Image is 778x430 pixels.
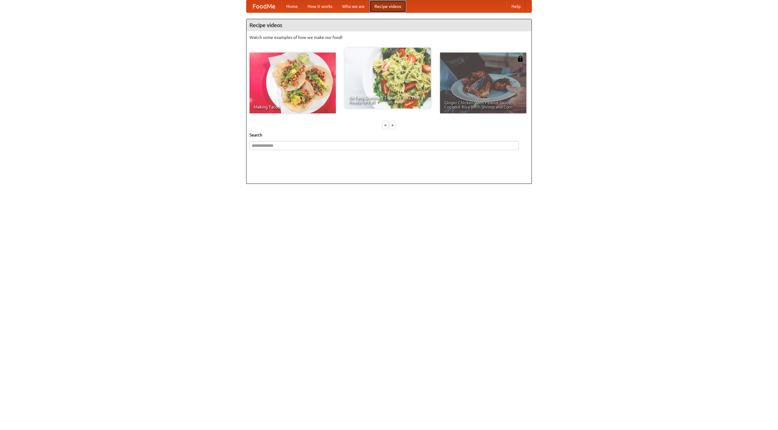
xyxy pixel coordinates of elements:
a: Making Tacos [250,53,336,113]
a: FoodMe [246,0,281,12]
a: Who we are [337,0,370,12]
span: An Easy, Summery Tomato Pasta That's Ready for Fall [349,96,427,104]
a: Help [507,0,525,12]
a: How it works [303,0,337,12]
span: Making Tacos [254,105,332,109]
h5: Search [250,132,528,138]
a: Recipe videos [370,0,406,12]
a: Home [281,0,303,12]
h4: Recipe videos [246,19,532,31]
img: 483408.png [517,56,523,62]
a: An Easy, Summery Tomato Pasta That's Ready for Fall [345,48,431,108]
p: Watch some examples of how we make our food! [250,34,528,40]
div: « [383,121,388,129]
div: » [390,121,395,129]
